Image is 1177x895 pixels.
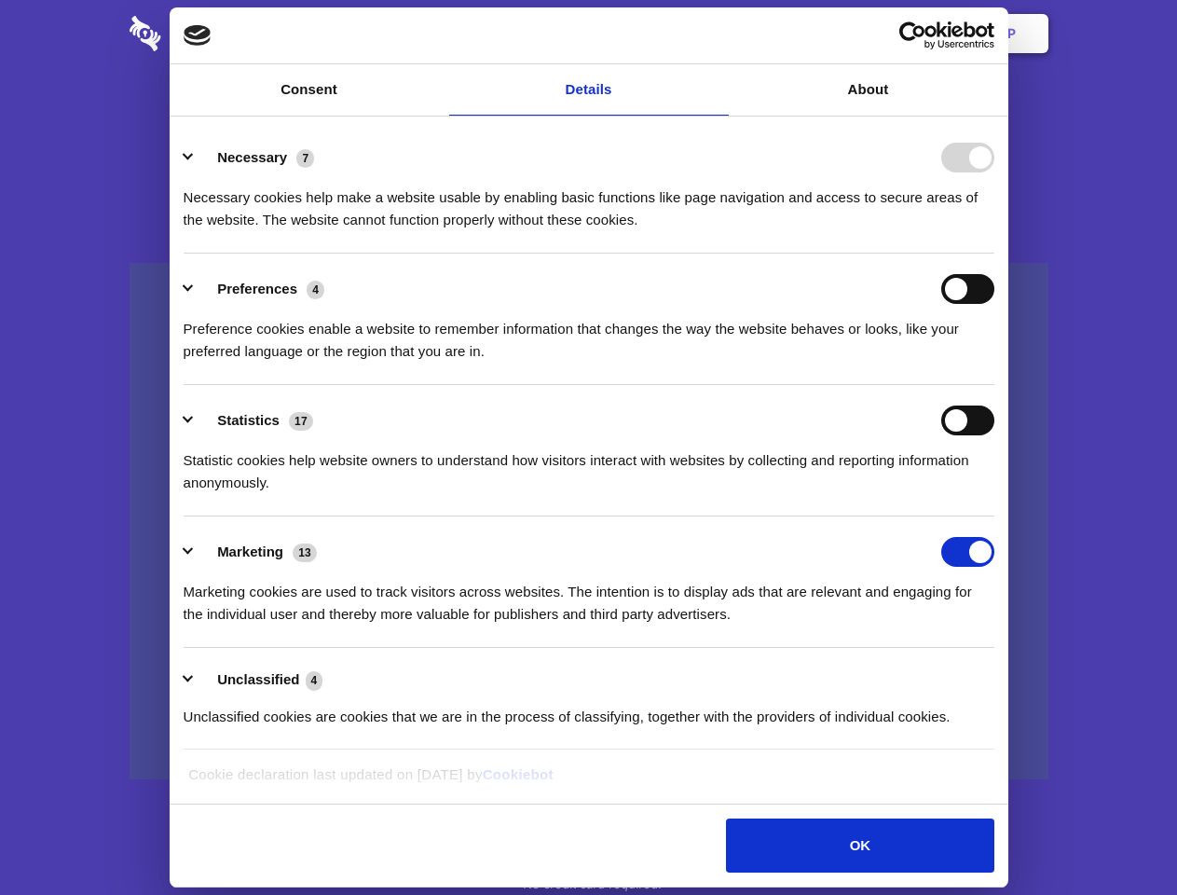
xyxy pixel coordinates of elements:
button: OK [726,819,993,873]
label: Statistics [217,412,280,428]
a: Login [845,5,926,62]
span: 4 [306,671,323,690]
img: logo-wordmark-white-trans-d4663122ce5f474addd5e946df7df03e33cb6a1c49d2221995e7729f52c070b2.svg [130,16,289,51]
button: Preferences (4) [184,274,336,304]
button: Marketing (13) [184,537,329,567]
label: Necessary [217,149,287,165]
div: Statistic cookies help website owners to understand how visitors interact with websites by collec... [184,435,994,494]
div: Cookie declaration last updated on [DATE] by [174,764,1003,800]
h1: Eliminate Slack Data Loss. [130,84,1048,151]
div: Necessary cookies help make a website usable by enabling basic functions like page navigation and... [184,172,994,231]
span: 13 [293,544,317,562]
a: Details [449,64,729,116]
img: logo [184,25,212,46]
a: Wistia video thumbnail [130,263,1048,780]
div: Unclassified cookies are cookies that we are in the process of classifying, together with the pro... [184,692,994,728]
a: Usercentrics Cookiebot - opens in a new window [831,21,994,49]
a: Consent [170,64,449,116]
div: Marketing cookies are used to track visitors across websites. The intention is to display ads tha... [184,567,994,626]
button: Statistics (17) [184,406,325,435]
span: 7 [296,149,314,168]
h4: Auto-redaction of sensitive data, encrypted data sharing and self-destructing private chats. Shar... [130,170,1048,231]
a: About [729,64,1008,116]
button: Unclassified (4) [184,668,335,692]
span: 4 [307,281,324,299]
a: Contact [756,5,842,62]
div: Preference cookies enable a website to remember information that changes the way the website beha... [184,304,994,363]
button: Necessary (7) [184,143,326,172]
a: Cookiebot [483,766,554,782]
label: Marketing [217,544,283,559]
span: 17 [289,412,313,431]
label: Preferences [217,281,297,296]
a: Pricing [547,5,628,62]
iframe: Drift Widget Chat Controller [1084,802,1155,873]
